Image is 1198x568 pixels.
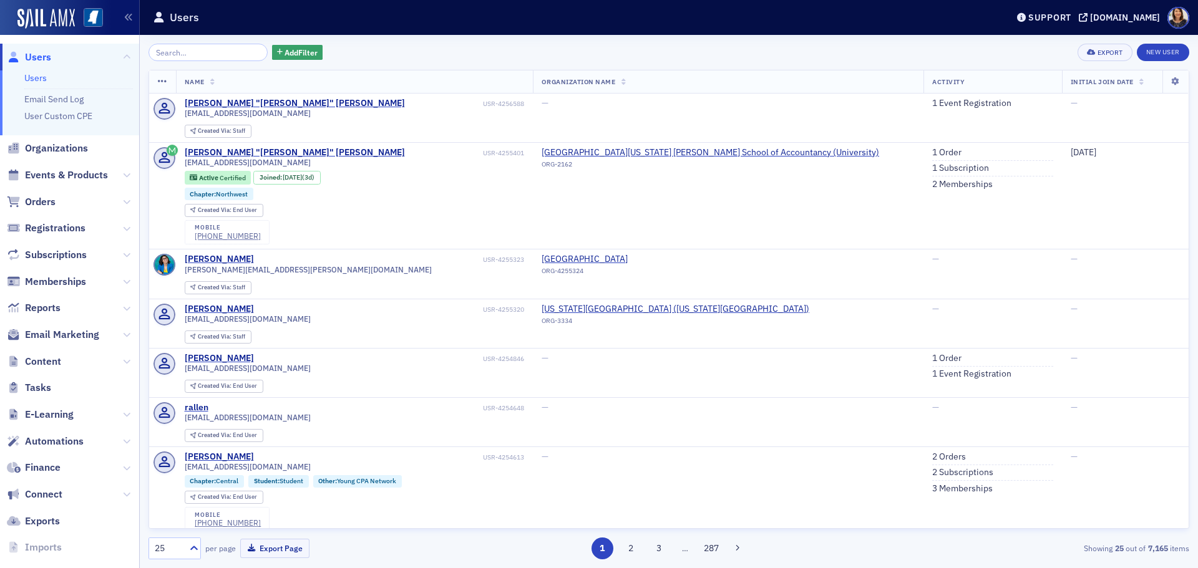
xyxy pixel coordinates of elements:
span: University of Mississippi Patterson School of Accountancy (University) [542,147,879,158]
span: … [676,542,694,554]
span: Name [185,77,205,86]
span: Created Via : [198,283,233,291]
span: Other : [318,476,337,485]
div: USR-4255320 [256,306,524,314]
span: Finance [25,461,61,474]
div: Support [1028,12,1071,23]
div: Chapter: [185,188,254,200]
span: Memberships [25,275,86,289]
div: Chapter: [185,475,245,488]
div: USR-4254613 [256,453,524,461]
span: Reports [25,301,61,315]
span: Imports [25,541,62,554]
div: [PHONE_NUMBER] [195,231,261,241]
a: Email Marketing [7,328,99,342]
a: E-Learning [7,408,74,421]
div: Export [1098,49,1123,56]
a: 2 Memberships [932,179,993,190]
div: 25 [155,542,182,555]
span: Mississippi State University (Mississippi State) [542,304,809,315]
div: [PERSON_NAME] [185,254,254,265]
a: Email Send Log [24,94,84,105]
div: Staff [198,334,245,340]
a: [PERSON_NAME] "[PERSON_NAME]" [PERSON_NAME] [185,147,405,158]
span: Automations [25,435,84,448]
div: ORG-2162 [542,160,879,173]
a: Users [24,72,47,84]
div: USR-4255401 [407,149,524,157]
span: [EMAIL_ADDRESS][DOMAIN_NAME] [185,462,311,471]
a: View Homepage [75,8,103,29]
span: Organizations [25,142,88,155]
span: Chapter : [190,190,216,198]
a: [GEOGRAPHIC_DATA][US_STATE] [PERSON_NAME] School of Accountancy (University) [542,147,879,158]
strong: 7,165 [1146,542,1170,554]
a: 1 Event Registration [932,98,1011,109]
span: Tasks [25,381,51,395]
div: Created Via: Staff [185,330,251,344]
input: Search… [149,44,268,61]
button: [DOMAIN_NAME] [1079,13,1164,22]
a: 2 Subscriptions [932,467,993,478]
span: [EMAIL_ADDRESS][DOMAIN_NAME] [185,413,311,422]
span: E-Learning [25,408,74,421]
div: Created Via: End User [185,380,263,393]
div: USR-4256588 [407,100,524,108]
span: Registrations [25,221,85,235]
div: Created Via: Staff [185,125,251,138]
div: Staff [198,284,245,291]
a: [PERSON_NAME] [185,304,254,315]
div: End User [198,383,257,390]
a: Automations [7,435,84,448]
span: Created Via : [198,493,233,501]
span: — [932,402,939,413]
span: — [932,253,939,264]
span: Initial Join Date [1071,77,1134,86]
span: — [932,303,939,314]
span: Certified [220,173,246,182]
span: Created Via : [198,431,233,439]
strong: 25 [1113,542,1126,554]
span: Email Marketing [25,328,99,342]
a: 1 Event Registration [932,368,1011,380]
span: Profile [1167,7,1189,29]
span: [PERSON_NAME][EMAIL_ADDRESS][PERSON_NAME][DOMAIN_NAME] [185,265,432,274]
span: Created Via : [198,332,233,340]
span: [EMAIL_ADDRESS][DOMAIN_NAME] [185,314,311,324]
span: Created Via : [198,206,233,214]
span: — [542,451,548,462]
a: Connect [7,488,62,501]
a: Student:Student [254,477,303,485]
a: Tasks [7,381,51,395]
button: 3 [648,537,670,559]
div: mobile [195,511,261,519]
a: rallen [185,402,208,413]
a: Imports [7,541,62,554]
div: Active: Active: Certified [185,171,251,185]
div: [PERSON_NAME] [185,451,254,463]
a: [PHONE_NUMBER] [195,518,261,527]
h1: Users [170,10,199,25]
div: End User [198,494,257,501]
span: Add Filter [285,47,318,58]
a: 2 Orders [932,451,966,463]
a: [GEOGRAPHIC_DATA] [542,254,655,265]
span: Organization Name [542,77,615,86]
span: — [1071,97,1078,108]
div: Created Via: Staff [185,281,251,294]
span: Created Via : [198,127,233,135]
span: — [1071,451,1078,462]
span: Student : [254,476,280,485]
span: Events & Products [25,168,108,182]
a: New User [1137,44,1189,61]
span: — [1071,253,1078,264]
div: (3d) [283,173,314,181]
div: [PERSON_NAME] [185,353,254,364]
a: Organizations [7,142,88,155]
span: Created Via : [198,382,233,390]
span: — [542,352,548,363]
a: [PERSON_NAME] "[PERSON_NAME]" [PERSON_NAME] [185,98,405,109]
